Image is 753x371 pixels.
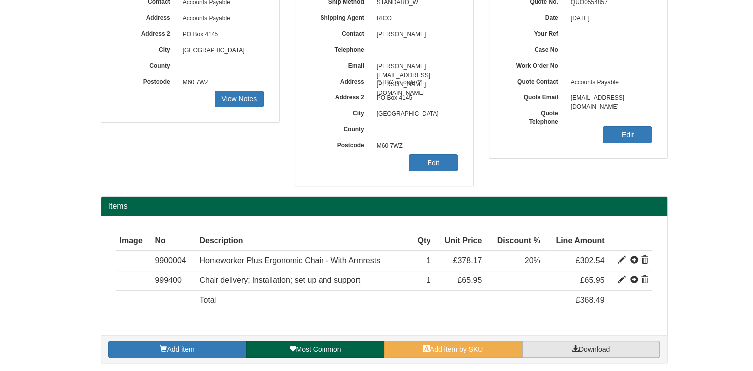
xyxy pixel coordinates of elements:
[372,138,458,154] span: M60 7WZ
[566,75,652,91] span: Accounts Payable
[151,271,195,291] td: 999400
[434,231,486,251] th: Unit Price
[504,91,566,102] label: Quote Email
[372,59,458,75] span: [PERSON_NAME][EMAIL_ADDRESS][PERSON_NAME][DOMAIN_NAME]
[603,126,652,143] a: Edit
[199,276,360,284] span: Chair delivery; installation; set up and support
[372,106,458,122] span: [GEOGRAPHIC_DATA]
[195,291,410,310] td: Total
[195,231,410,251] th: Description
[310,122,372,134] label: County
[453,256,482,265] span: £378.17
[566,11,652,27] span: [DATE]
[576,296,605,304] span: £368.49
[372,27,458,43] span: [PERSON_NAME]
[525,256,540,265] span: 20%
[372,11,458,27] span: RICO
[430,345,483,353] span: Add item by SKU
[310,138,372,150] label: Postcode
[504,43,566,54] label: Case No
[151,231,195,251] th: No
[310,75,372,86] label: Address
[116,43,178,54] label: City
[116,59,178,70] label: County
[310,91,372,102] label: Address 2
[116,11,178,22] label: Address
[310,27,372,38] label: Contact
[504,27,566,38] label: Your Ref
[566,91,652,106] span: [EMAIL_ADDRESS][DOMAIN_NAME]
[151,251,195,271] td: 9900004
[580,276,604,284] span: £65.95
[167,345,194,353] span: Add item
[576,256,605,265] span: £302.54
[411,231,435,251] th: Qty
[522,341,660,358] a: Download
[544,231,609,251] th: Line Amount
[178,27,264,43] span: PO Box 4145
[504,75,566,86] label: Quote Contact
[372,91,458,106] span: PO Box 4145
[504,59,566,70] label: Work Order No
[504,106,566,126] label: Quote Telephone
[178,75,264,91] span: M60 7WZ
[199,256,380,265] span: Homeworker Plus Ergonomic Chair - With Armrests
[457,276,482,284] span: £65.95
[504,11,566,22] label: Date
[116,27,178,38] label: Address 2
[178,11,264,27] span: Accounts Payable
[579,345,610,353] span: Download
[108,202,660,211] h2: Items
[409,154,458,171] a: Edit
[116,75,178,86] label: Postcode
[178,43,264,59] span: [GEOGRAPHIC_DATA]
[310,43,372,54] label: Telephone
[426,276,430,284] span: 1
[486,231,544,251] th: Discount %
[426,256,430,265] span: 1
[215,91,264,107] a: View Notes
[310,11,372,22] label: Shipping Agent
[116,231,151,251] th: Image
[310,106,372,118] label: City
[296,345,341,353] span: Most Common
[310,59,372,70] label: Email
